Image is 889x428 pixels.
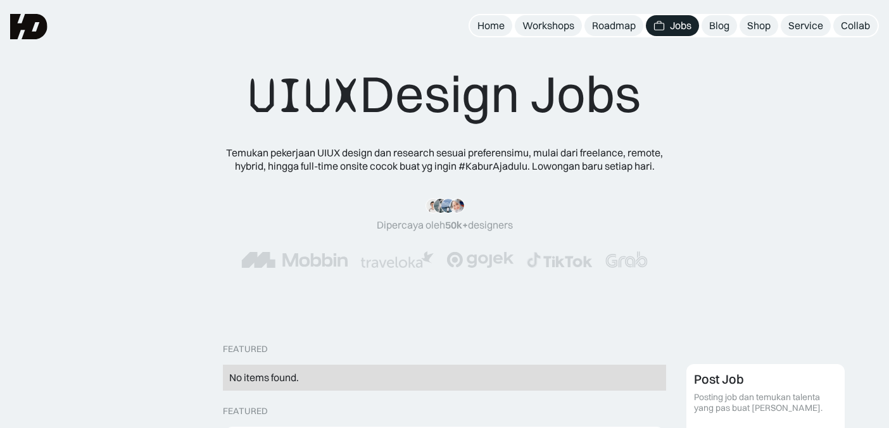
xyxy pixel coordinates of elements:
[515,15,582,36] a: Workshops
[670,19,691,32] div: Jobs
[747,19,771,32] div: Shop
[592,19,636,32] div: Roadmap
[377,218,513,232] div: Dipercaya oleh designers
[229,371,660,384] div: No items found.
[833,15,878,36] a: Collab
[223,344,268,355] div: Featured
[445,218,468,231] span: 50k+
[709,19,729,32] div: Blog
[788,19,823,32] div: Service
[223,406,268,417] div: Featured
[584,15,643,36] a: Roadmap
[470,15,512,36] a: Home
[522,19,574,32] div: Workshops
[841,19,870,32] div: Collab
[217,146,672,173] div: Temukan pekerjaan UIUX design dan research sesuai preferensimu, mulai dari freelance, remote, hyb...
[248,63,641,126] div: Design Jobs
[248,65,360,126] span: UIUX
[694,392,837,413] div: Posting job dan temukan talenta yang pas buat [PERSON_NAME].
[694,372,744,387] div: Post Job
[646,15,699,36] a: Jobs
[781,15,831,36] a: Service
[740,15,778,36] a: Shop
[477,19,505,32] div: Home
[702,15,737,36] a: Blog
